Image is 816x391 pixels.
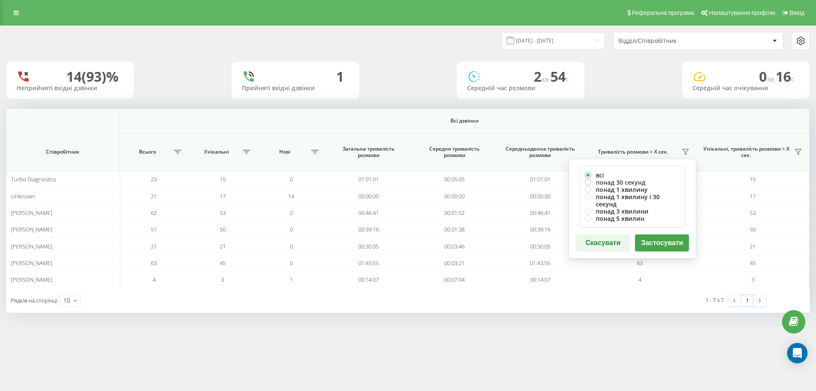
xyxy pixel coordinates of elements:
[635,234,689,251] button: Застосувати
[290,259,293,267] span: 0
[220,259,226,267] span: 45
[750,192,756,200] span: 17
[290,276,293,283] span: 1
[759,67,776,86] span: 0
[124,148,172,155] span: Всього
[497,238,583,254] td: 00:30:05
[220,209,226,217] span: 53
[751,276,754,283] span: 3
[242,85,349,92] div: Прийняті вхідні дзвінки
[151,225,157,233] span: 51
[411,255,497,271] td: 00:03:21
[17,85,124,92] div: Неприйняті вхідні дзвінки
[750,259,756,267] span: 45
[326,221,411,238] td: 00:39:16
[767,74,776,84] span: хв
[585,171,680,179] label: всі
[750,243,756,250] span: 21
[220,175,226,183] span: 15
[411,171,497,188] td: 00:05:05
[411,205,497,221] td: 00:01:52
[16,148,110,155] span: Співробітник
[326,255,411,271] td: 01:43:55
[151,243,157,250] span: 21
[220,243,226,250] span: 21
[709,9,775,16] span: Налаштування профілю
[700,146,791,159] span: Унікальні, тривалість розмови > Х сек.
[261,148,309,155] span: Нові
[193,148,240,155] span: Унікальні
[326,188,411,204] td: 00:00:00
[326,205,411,221] td: 00:46:41
[576,234,630,251] button: Скасувати
[411,271,497,288] td: 00:07:04
[585,179,680,186] label: понад 30 секунд
[334,146,403,159] span: Загальна тривалість розмови
[534,67,550,86] span: 2
[158,117,771,124] span: Всі дзвінки
[585,186,680,193] label: понад 1 хвилину
[326,171,411,188] td: 01:01:01
[791,74,794,84] span: c
[221,276,224,283] span: 3
[153,276,156,283] span: 4
[288,192,294,200] span: 14
[11,225,52,233] span: [PERSON_NAME]
[497,221,583,238] td: 00:39:16
[411,238,497,254] td: 00:03:46
[151,175,157,183] span: 23
[750,209,756,217] span: 53
[11,297,57,304] span: Рядків на сторінці
[290,243,293,250] span: 0
[326,271,411,288] td: 00:14:07
[497,271,583,288] td: 00:14:07
[505,146,575,159] span: Середньоденна тривалість розмови
[411,188,497,204] td: 00:00:00
[411,221,497,238] td: 00:01:38
[776,67,794,86] span: 16
[11,259,52,267] span: [PERSON_NAME]
[585,193,680,208] label: понад 1 хвилину і 30 секунд
[11,276,52,283] span: [PERSON_NAME]
[497,188,583,204] td: 00:00:00
[750,225,756,233] span: 50
[566,74,569,84] span: c
[63,296,70,305] div: 10
[290,209,293,217] span: 0
[618,37,720,45] div: Відділ/Співробітник
[11,243,52,250] span: [PERSON_NAME]
[585,208,680,215] label: понад 3 хвилини
[419,146,489,159] span: Середня тривалість розмови
[467,85,574,92] div: Середній час розмови
[497,255,583,271] td: 01:43:55
[11,175,56,183] span: Turbo Diagnostics
[336,68,344,85] div: 1
[11,209,52,217] span: [PERSON_NAME]
[741,294,754,306] a: 1
[750,175,756,183] span: 15
[790,9,805,16] span: Вихід
[326,238,411,254] td: 00:30:05
[66,68,119,85] div: 14 (93)%
[497,171,583,188] td: 01:01:01
[290,225,293,233] span: 0
[637,259,643,267] span: 63
[290,175,293,183] span: 0
[550,67,569,86] span: 54
[638,276,641,283] span: 4
[585,215,680,222] label: понад 5 хвилин
[151,259,157,267] span: 63
[692,85,799,92] div: Середній час очікування
[541,74,550,84] span: хв
[787,343,807,363] div: Open Intercom Messenger
[220,225,226,233] span: 50
[11,192,35,200] span: Unknown
[220,192,226,200] span: 17
[587,148,679,155] span: Тривалість розмови > Х сек.
[151,192,157,200] span: 21
[497,205,583,221] td: 00:46:41
[705,296,724,304] div: 1 - 7 з 7
[632,9,694,16] span: Реферальна програма
[151,209,157,217] span: 62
